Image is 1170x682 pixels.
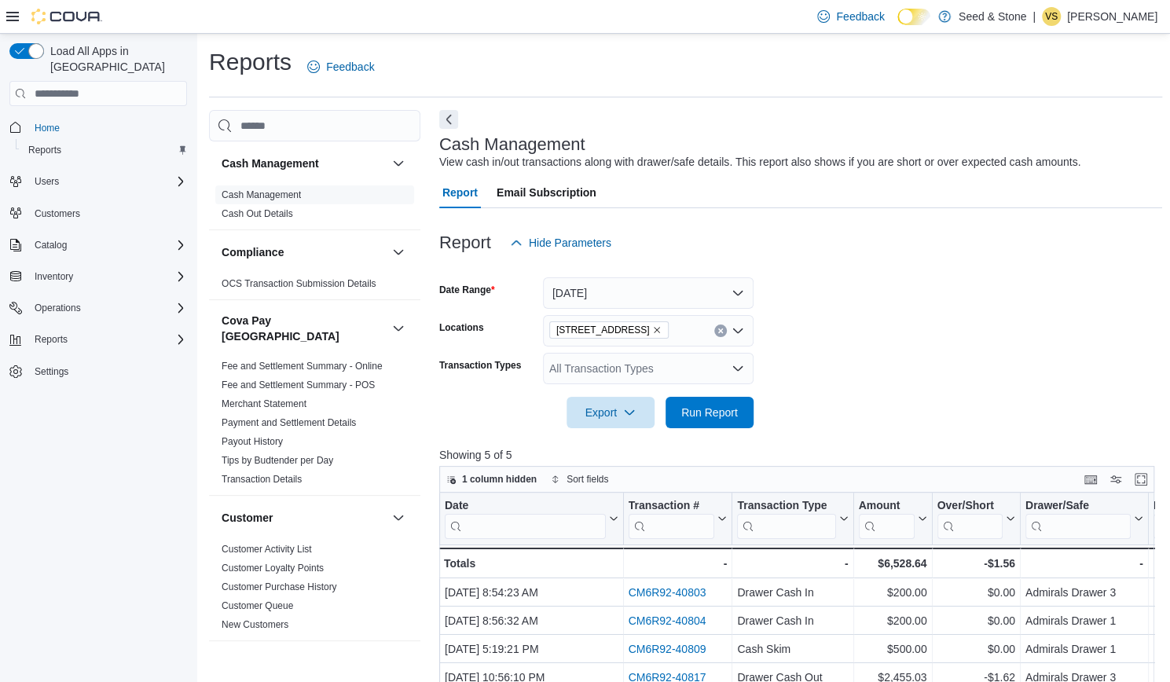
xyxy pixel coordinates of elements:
button: Catalog [28,236,73,255]
div: $0.00 [937,640,1014,659]
span: Customer Loyalty Points [222,562,324,574]
span: Payment and Settlement Details [222,416,356,429]
div: Drawer/Safe [1025,499,1131,514]
input: Dark Mode [897,9,930,25]
div: $200.00 [858,612,926,631]
span: Reports [28,144,61,156]
span: Hide Parameters [529,235,611,251]
div: Date [445,499,606,514]
span: Tips by Budtender per Day [222,454,333,467]
button: Drawer/Safe [1025,499,1143,539]
button: Export [567,397,655,428]
div: Transaction Type [737,499,835,539]
a: CM6R92-40803 [628,587,706,599]
button: Clear input [714,324,727,337]
div: Amount [858,499,914,514]
p: [PERSON_NAME] [1067,7,1157,26]
button: Users [28,172,65,191]
a: Payment and Settlement Details [222,417,356,428]
div: $0.00 [937,612,1014,631]
div: Drawer/Safe [1025,499,1131,539]
div: Cash Skim [737,640,848,659]
button: Transaction Type [737,499,848,539]
span: Customer Queue [222,599,293,612]
button: Reports [28,330,74,349]
h3: Cash Management [222,156,319,171]
span: Reports [35,333,68,346]
nav: Complex example [9,109,187,423]
div: - [628,554,727,573]
a: Customer Queue [222,600,293,611]
div: Admirals Drawer 1 [1025,612,1143,631]
button: Operations [28,299,87,317]
button: 1 column hidden [440,470,543,489]
button: Customers [3,202,193,225]
a: Reports [22,141,68,159]
span: Settings [28,361,187,381]
span: Catalog [35,239,67,251]
div: Transaction # [628,499,714,514]
span: Reports [28,330,187,349]
button: Cash Management [222,156,386,171]
button: Inventory [3,266,193,288]
h3: Report [439,233,491,252]
button: Sort fields [545,470,614,489]
a: Customer Activity List [222,544,312,555]
a: Merchant Statement [222,398,306,409]
span: Transaction Details [222,473,302,486]
a: Customer Purchase History [222,581,337,592]
a: OCS Transaction Submission Details [222,278,376,289]
div: [DATE] 8:56:32 AM [445,612,618,631]
button: Reports [16,139,193,161]
p: Seed & Stone [959,7,1026,26]
span: Run Report [681,405,738,420]
button: Cova Pay [GEOGRAPHIC_DATA] [389,319,408,338]
button: [DATE] [543,277,754,309]
span: Fee and Settlement Summary - Online [222,360,383,372]
a: Fee and Settlement Summary - POS [222,379,375,390]
span: Users [35,175,59,188]
span: Operations [35,302,81,314]
a: New Customers [222,619,288,630]
button: Inventory [28,267,79,286]
button: Amount [858,499,926,539]
div: Totals [444,554,618,573]
button: Date [445,499,618,539]
div: Customer [209,540,420,640]
a: Cash Out Details [222,208,293,219]
button: Hide Parameters [504,227,618,258]
label: Transaction Types [439,359,521,372]
span: Customers [35,207,80,220]
span: [STREET_ADDRESS] [556,322,650,338]
div: - [737,554,848,573]
span: Export [576,397,645,428]
span: Customers [28,203,187,223]
div: Vikram Sachdeva [1042,7,1061,26]
button: Transaction # [628,499,727,539]
button: Users [3,170,193,192]
span: 1502 Admirals Road [549,321,669,339]
h3: Compliance [222,244,284,260]
span: Dark Mode [897,25,898,26]
div: Cash Management [209,185,420,229]
img: Cova [31,9,102,24]
div: Compliance [209,274,420,299]
h3: Cova Pay [GEOGRAPHIC_DATA] [222,313,386,344]
button: Run Report [666,397,754,428]
div: Over/Short [937,499,1002,514]
span: Feedback [326,59,374,75]
button: Home [3,115,193,138]
span: Merchant Statement [222,398,306,410]
div: Drawer Cash In [737,584,848,603]
a: Payout History [222,436,283,447]
button: Cash Management [389,154,408,173]
button: Open list of options [732,362,744,375]
button: Over/Short [937,499,1014,539]
div: Admirals Drawer 1 [1025,640,1143,659]
div: - [1025,554,1143,573]
span: 1 column hidden [462,473,537,486]
a: Feedback [811,1,890,32]
span: Sort fields [567,473,608,486]
button: Settings [3,360,193,383]
span: VS [1045,7,1058,26]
